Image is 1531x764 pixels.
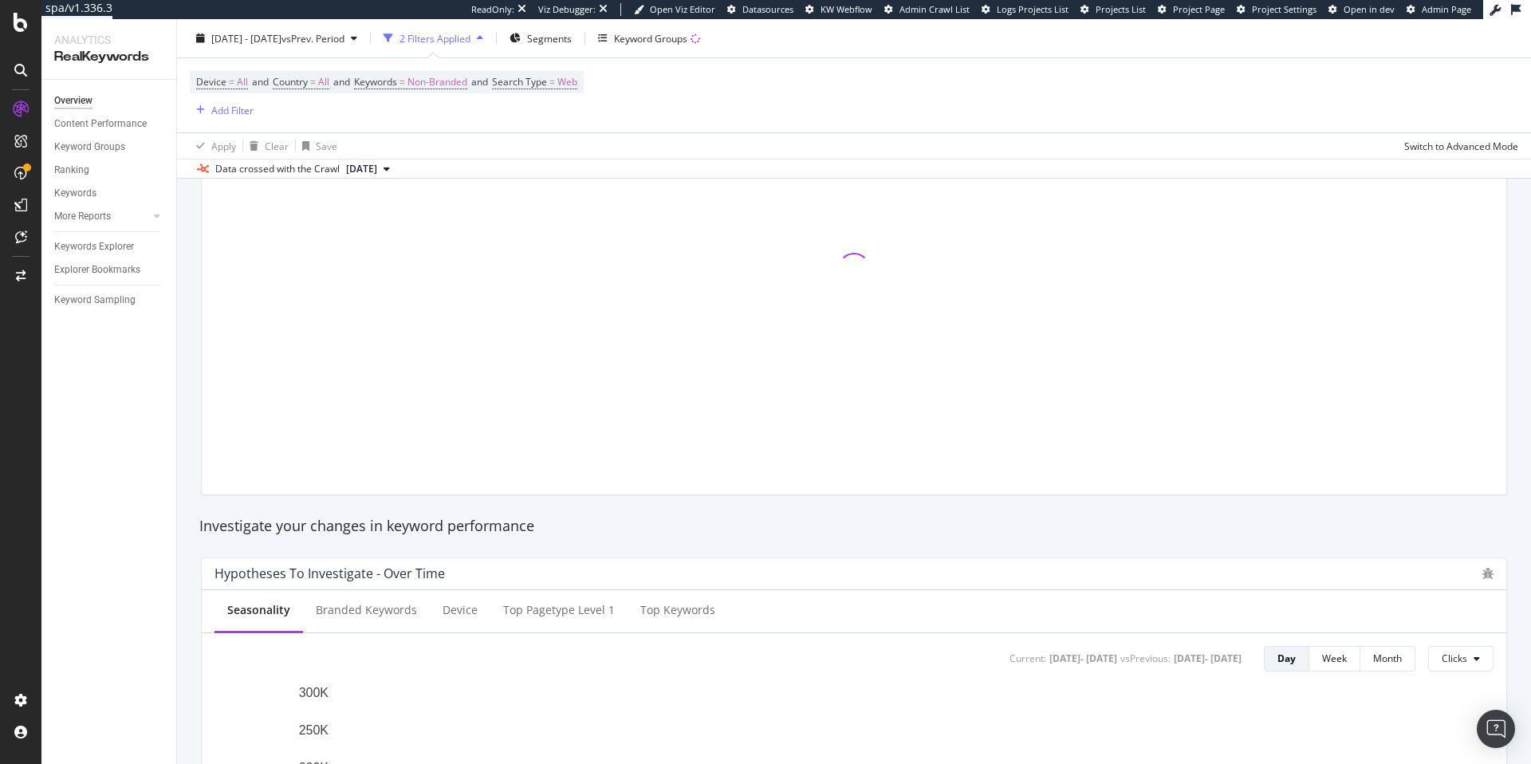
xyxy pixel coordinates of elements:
div: Analytics [54,32,163,48]
div: Explorer Bookmarks [54,262,140,278]
span: Device [196,75,226,89]
span: All [237,71,248,93]
span: Datasources [742,3,793,15]
span: = [310,75,316,89]
a: Admin Page [1407,3,1471,16]
div: Day [1277,652,1296,665]
a: Logs Projects List [982,3,1069,16]
div: Investigate your changes in keyword performance [199,516,1509,537]
span: = [549,75,555,89]
button: 2 Filters Applied [377,26,490,51]
span: vs Prev. Period [281,31,344,45]
div: 2 Filters Applied [399,31,470,45]
span: Projects List [1096,3,1146,15]
div: Month [1373,652,1402,665]
span: Non-Branded [407,71,467,93]
button: Add Filter [190,100,254,120]
button: [DATE] [340,159,396,179]
span: and [252,75,269,89]
a: Keywords Explorer [54,238,165,255]
span: Web [557,71,577,93]
div: Switch to Advanced Mode [1404,139,1518,152]
button: Day [1264,646,1309,671]
span: Open in dev [1344,3,1395,15]
span: Search Type [492,75,547,89]
div: Open Intercom Messenger [1477,710,1515,748]
span: Project Page [1173,3,1225,15]
span: KW Webflow [821,3,872,15]
a: Project Settings [1237,3,1317,16]
span: All [318,71,329,93]
span: Admin Crawl List [899,3,970,15]
button: Segments [503,26,578,51]
a: Overview [54,93,165,109]
a: Explorer Bookmarks [54,262,165,278]
div: Overview [54,93,92,109]
div: Seasonality [227,602,290,618]
a: KW Webflow [805,3,872,16]
div: Content Performance [54,116,147,132]
div: Keywords Explorer [54,238,134,255]
span: and [471,75,488,89]
button: Clear [243,133,289,159]
a: Admin Crawl List [884,3,970,16]
div: Keyword Sampling [54,292,136,309]
div: More Reports [54,208,111,225]
div: Data crossed with the Crawl [215,162,340,176]
div: Hypotheses to Investigate - Over Time [214,565,445,581]
button: Week [1309,646,1360,671]
div: Ranking [54,162,89,179]
div: vs Previous : [1120,652,1171,665]
a: Ranking [54,162,165,179]
span: and [333,75,350,89]
text: 250K [299,723,329,737]
a: Keyword Sampling [54,292,165,309]
a: Project Page [1158,3,1225,16]
div: Current: [1010,652,1046,665]
button: Clicks [1428,646,1494,671]
span: 2025 Aug. 5th [346,162,377,176]
div: bug [1482,568,1494,579]
div: ReadOnly: [471,3,514,16]
button: Save [296,133,337,159]
button: Apply [190,133,236,159]
div: Add Filter [211,103,254,116]
button: [DATE] - [DATE]vsPrev. Period [190,26,364,51]
span: Segments [527,31,572,45]
span: Country [273,75,308,89]
button: Keyword Groups [592,26,706,51]
div: [DATE] - [DATE] [1049,652,1117,665]
span: Admin Page [1422,3,1471,15]
div: Keyword Groups [614,31,687,45]
span: Logs Projects List [997,3,1069,15]
div: Save [316,139,337,152]
div: Top Keywords [640,602,715,618]
div: Keywords [54,185,96,202]
text: 300K [299,686,329,699]
span: Open Viz Editor [650,3,715,15]
a: Datasources [727,3,793,16]
span: [DATE] - [DATE] [211,31,281,45]
div: Clear [265,139,289,152]
div: Week [1322,652,1347,665]
span: Keywords [354,75,397,89]
div: Top pagetype Level 1 [503,602,615,618]
span: = [229,75,234,89]
div: Viz Debugger: [538,3,596,16]
span: = [399,75,405,89]
a: Open in dev [1328,3,1395,16]
a: More Reports [54,208,149,225]
a: Keywords [54,185,165,202]
div: [DATE] - [DATE] [1174,652,1242,665]
a: Keyword Groups [54,139,165,156]
span: Project Settings [1252,3,1317,15]
div: Apply [211,139,236,152]
div: Device [443,602,478,618]
div: Branded Keywords [316,602,417,618]
div: Keyword Groups [54,139,125,156]
span: Clicks [1442,652,1467,665]
a: Projects List [1080,3,1146,16]
a: Open Viz Editor [634,3,715,16]
button: Switch to Advanced Mode [1398,133,1518,159]
div: RealKeywords [54,48,163,66]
